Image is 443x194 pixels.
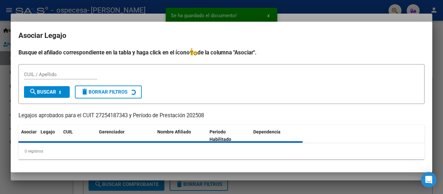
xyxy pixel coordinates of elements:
p: Legajos aprobados para el CUIT 27254187343 y Período de Prestación 202508 [18,112,425,120]
span: Asociar [21,129,37,134]
datatable-header-cell: Dependencia [251,125,303,146]
span: Legajo [41,129,55,134]
span: Periodo Habilitado [210,129,231,142]
div: 0 registros [18,143,425,159]
mat-icon: delete [81,88,89,96]
span: Gerenciador [99,129,125,134]
datatable-header-cell: Asociar [18,125,38,146]
span: Dependencia [253,129,281,134]
h2: Asociar Legajo [18,29,425,42]
datatable-header-cell: CUIL [61,125,96,146]
div: Open Intercom Messenger [421,172,437,188]
datatable-header-cell: Gerenciador [96,125,155,146]
span: CUIL [63,129,73,134]
button: Borrar Filtros [75,86,142,98]
mat-icon: search [29,88,37,96]
datatable-header-cell: Periodo Habilitado [207,125,251,146]
h4: Busque el afiliado correspondiente en la tabla y haga click en el ícono de la columna "Asociar". [18,48,425,57]
span: Nombre Afiliado [157,129,191,134]
datatable-header-cell: Legajo [38,125,61,146]
span: Buscar [29,89,56,95]
span: Borrar Filtros [81,89,127,95]
button: Buscar [24,86,70,98]
datatable-header-cell: Nombre Afiliado [155,125,207,146]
